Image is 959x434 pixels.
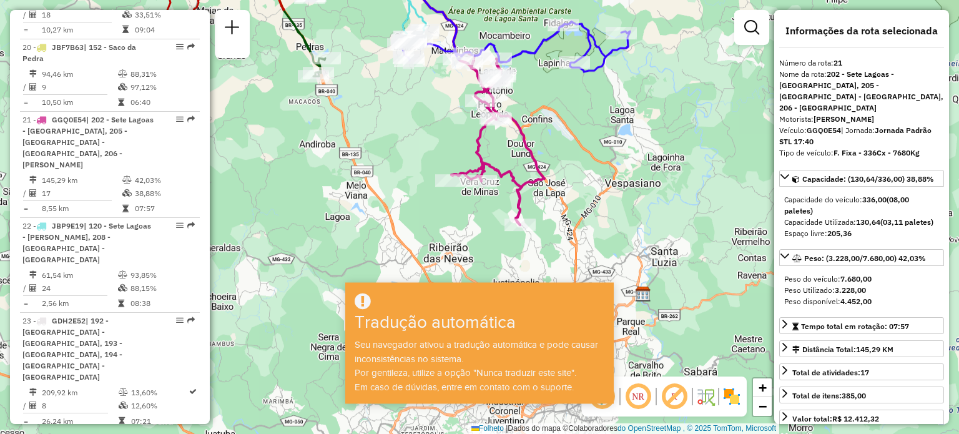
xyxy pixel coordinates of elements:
[42,82,46,92] font: 9
[784,229,827,238] font: Espaço livre:
[122,11,132,18] i: % de utilização da cubagem
[42,298,69,308] font: 2,56 km
[176,43,184,51] em: Opções
[22,115,154,169] font: | 202 - Sete Lagoas - [GEOGRAPHIC_DATA], 205 - [GEOGRAPHIC_DATA] - [GEOGRAPHIC_DATA], 206 - [PERS...
[880,217,933,227] font: (03,11 paletes)
[122,205,129,212] i: Tempo total em rota
[42,388,77,397] font: 209,92 km
[779,410,944,427] a: Valor total:R$ 12.412,32
[42,25,73,34] font: 10,27 km
[29,189,37,197] i: Total de Atividades
[508,424,568,433] font: Dados do mapa ©
[862,195,887,204] font: 336,00
[753,378,772,397] a: Ampliar
[779,387,944,403] a: Total de itens:385,00
[784,195,862,204] font: Capacidade do veículo:
[130,69,157,79] font: 88,31%
[23,10,26,19] font: /
[802,174,934,184] font: Capacidade: (130,64/336,00) 38,88%
[122,26,129,33] i: Tempo total em rota
[187,43,195,51] em: Rota exportada
[23,82,26,92] font: /
[827,229,852,238] font: 205,36
[118,300,124,307] i: Tempo total em rota
[135,175,161,185] font: 42,03%
[355,313,516,332] font: Tradução automática
[779,69,827,79] font: Nome da rota:
[617,424,776,433] font: do OpenStreetMap , © 2025 TomTom, Microsoft
[22,221,36,230] font: 22 -
[52,42,84,52] font: JBF7B63
[42,270,73,280] font: 61,54 km
[355,340,598,364] font: Seu navegador ativou a tradução automática e pode causar inconsistências no sistema.
[42,69,73,79] font: 94,46 km
[29,284,37,292] i: Total de Atividades
[130,284,157,293] font: 88,15%
[832,414,879,423] font: R$ 12.412,32
[635,286,651,302] img: CDD Santa Luzia
[856,345,893,354] font: 145,29 KM
[814,114,874,124] font: [PERSON_NAME]
[118,70,127,77] i: % de utilização do peso
[187,116,195,123] em: Rota exportada
[131,388,157,397] font: 13,60%
[131,416,151,425] font: 07:21
[23,401,26,410] font: /
[22,221,151,264] font: | 120 - Sete Lagoas - [PERSON_NAME], 208 - [GEOGRAPHIC_DATA] - [GEOGRAPHIC_DATA]
[119,417,125,425] i: Tempo total em rota
[118,99,124,106] i: Tempo total em rota
[834,58,842,67] font: 21
[187,222,195,229] em: Rota exportada
[792,368,860,377] font: Total de atividades:
[24,25,28,34] font: =
[42,189,51,198] font: 17
[779,269,944,312] div: Peso: (3.228,00/7.680,00) 42,03%
[779,317,944,334] a: Tempo total em rotação: 07:57
[29,70,37,77] i: Distância Total
[779,170,944,187] a: Capacidade: (130,64/336,00) 38,88%
[355,368,576,378] font: Por gentileza, utilize a opção "Nunca traduzir este site".
[23,189,26,198] font: /
[804,254,926,263] font: Peso: (3.228,00/7.680,00) 42,03%
[759,380,767,395] font: +
[24,416,28,425] font: =
[23,284,26,293] font: /
[802,345,856,354] font: Distância Total:
[176,116,184,123] em: Opções
[860,368,869,377] font: 17
[779,363,944,380] a: Total de atividades:17
[779,58,834,67] font: Número da rota:
[220,15,245,43] a: Nova sessão e pesquisa
[568,424,617,433] font: Colaboradores
[42,284,51,293] font: 24
[135,10,161,19] font: 33,51%
[119,402,128,409] i: % de utilização da cubagem
[119,388,128,396] i: % de utilização do peso
[29,271,37,279] i: Distância Total
[176,222,184,229] em: Opções
[42,416,73,425] font: 26,24 km
[792,414,832,423] font: Valor total:
[130,270,157,280] font: 93,85%
[42,204,69,213] font: 8,55 km
[22,115,36,124] font: 21 -
[118,271,127,279] i: % de utilização do peso
[122,189,132,197] i: % de utilização da cubagem
[355,382,574,392] font: Em caso de dúvidas, entre em contato com o suporte.
[122,176,132,184] i: % de utilização do peso
[24,204,28,213] font: =
[779,148,834,157] font: Tipo de veículo:
[506,424,508,433] font: |
[659,382,689,412] span: Exibir rótulo
[807,126,841,135] font: GGQ0E54
[479,424,504,433] font: Folheto
[784,217,856,227] font: Capacidade Utilizada:
[779,69,943,112] font: 202 - Sete Lagoas - [GEOGRAPHIC_DATA], 205 - [GEOGRAPHIC_DATA] - [GEOGRAPHIC_DATA], 206 - [GEOGRA...
[753,397,772,416] a: Diminuir o zoom
[29,402,37,409] i: Total de Atividades
[840,274,872,284] font: 7.680,00
[22,42,36,52] font: 20 -
[722,387,742,407] img: Exibir/Ocultar setores
[779,249,944,266] a: Peso: (3.228,00/7.680,00) 42,03%
[131,401,157,410] font: 12,60%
